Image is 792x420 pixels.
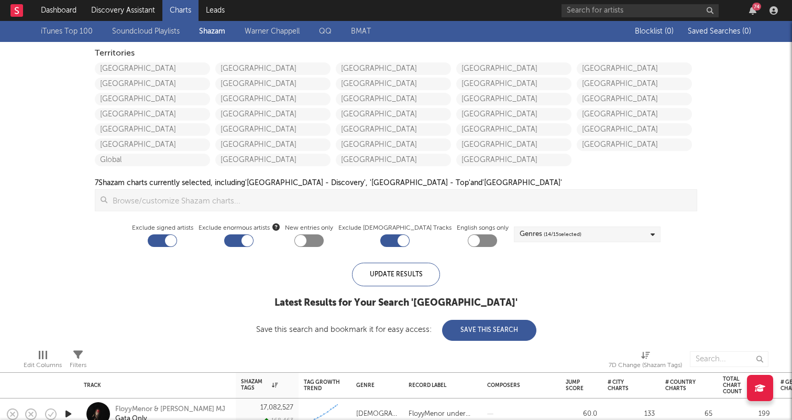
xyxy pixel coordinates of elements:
a: [GEOGRAPHIC_DATA] [95,108,210,121]
input: Browse/customize Shazam charts... [107,190,697,211]
div: 7D Change (Shazam Tags) [609,359,682,372]
a: [GEOGRAPHIC_DATA] [577,108,692,121]
a: [GEOGRAPHIC_DATA] [336,123,451,136]
div: Genre [356,382,393,389]
div: Shazam Tags [241,379,278,391]
div: Territories [95,47,697,60]
a: [GEOGRAPHIC_DATA] [95,123,210,136]
a: [GEOGRAPHIC_DATA] [215,123,331,136]
div: Tag Growth Trend [304,379,340,392]
a: iTunes Top 100 [41,25,93,38]
div: Genres [520,228,581,241]
div: Filters [70,346,86,376]
div: # Country Charts [665,379,697,392]
a: [GEOGRAPHIC_DATA] [577,78,692,90]
span: Saved Searches [688,28,751,35]
a: [GEOGRAPHIC_DATA] [215,154,331,166]
div: Track [84,382,225,389]
a: Global [95,154,210,166]
a: [GEOGRAPHIC_DATA] [456,108,571,121]
a: [GEOGRAPHIC_DATA] [577,123,692,136]
span: Blocklist [635,28,674,35]
span: ( 0 ) [742,28,751,35]
div: Record Label [409,382,471,389]
input: Search for artists [562,4,719,17]
div: Filters [70,359,86,372]
label: Exclude signed artists [132,222,193,234]
a: [GEOGRAPHIC_DATA] [456,138,571,151]
div: # City Charts [608,379,639,392]
a: Warner Chappell [245,25,300,38]
a: [GEOGRAPHIC_DATA] [456,123,571,136]
a: [GEOGRAPHIC_DATA] [95,93,210,105]
div: Update Results [352,263,440,286]
a: [GEOGRAPHIC_DATA] [577,138,692,151]
div: Save this search and bookmark it for easy access: [256,326,536,333]
div: Total Chart Count [723,376,754,395]
span: ( 14 / 15 selected) [544,228,581,241]
a: [GEOGRAPHIC_DATA] [215,93,331,105]
a: [GEOGRAPHIC_DATA] [456,154,571,166]
button: Save This Search [442,320,536,341]
span: ( 0 ) [665,28,674,35]
a: [GEOGRAPHIC_DATA] [215,138,331,151]
div: Composers [487,382,550,389]
a: [GEOGRAPHIC_DATA] [456,78,571,90]
div: Latest Results for Your Search ' [GEOGRAPHIC_DATA] ' [256,297,536,309]
label: English songs only [457,222,509,234]
a: [GEOGRAPHIC_DATA] [336,138,451,151]
a: [GEOGRAPHIC_DATA] [456,62,571,75]
a: [GEOGRAPHIC_DATA] [336,154,451,166]
div: 17,082,527 [260,404,293,411]
div: Edit Columns [24,346,62,376]
div: 74 [752,3,761,10]
a: [GEOGRAPHIC_DATA] [336,62,451,75]
div: Jump Score [566,379,584,392]
span: Exclude enormous artists [199,222,280,234]
a: [GEOGRAPHIC_DATA] [577,93,692,105]
a: [GEOGRAPHIC_DATA] [215,108,331,121]
button: Saved Searches (0) [685,27,751,36]
a: QQ [319,25,332,38]
div: FloyyMenor & [PERSON_NAME] MJ [115,405,225,414]
button: 74 [749,6,756,15]
a: Soundcloud Playlists [112,25,180,38]
label: New entries only [285,222,333,234]
a: [GEOGRAPHIC_DATA] [215,78,331,90]
div: Edit Columns [24,359,62,372]
a: BMAT [351,25,371,38]
a: [GEOGRAPHIC_DATA] [95,78,210,90]
button: Exclude enormous artists [272,222,280,232]
a: [GEOGRAPHIC_DATA] [95,138,210,151]
a: [GEOGRAPHIC_DATA] [336,93,451,105]
input: Search... [690,351,768,367]
a: [GEOGRAPHIC_DATA] [336,78,451,90]
a: [GEOGRAPHIC_DATA] [336,108,451,121]
div: 7D Change (Shazam Tags) [609,346,682,376]
a: [GEOGRAPHIC_DATA] [215,62,331,75]
label: Exclude [DEMOGRAPHIC_DATA] Tracks [338,222,452,234]
a: [GEOGRAPHIC_DATA] [577,62,692,75]
a: [GEOGRAPHIC_DATA] [456,93,571,105]
a: [GEOGRAPHIC_DATA] [95,62,210,75]
div: 7 Shazam charts currently selected, including '[GEOGRAPHIC_DATA] - Discovery', '[GEOGRAPHIC_DATA]... [95,177,562,189]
